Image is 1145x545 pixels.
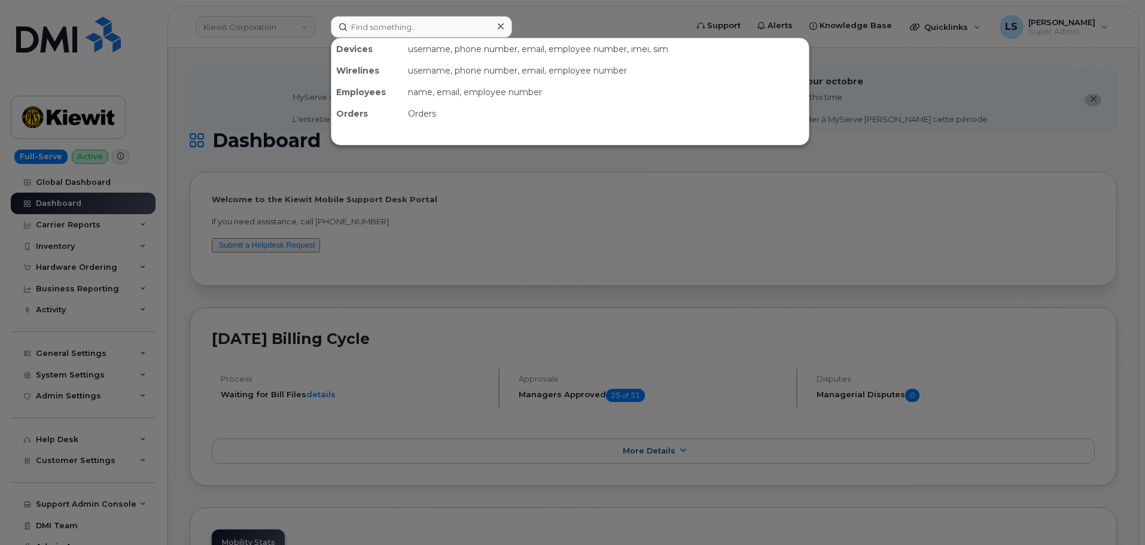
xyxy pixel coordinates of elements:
div: Wirelines [331,60,403,81]
div: username, phone number, email, employee number, imei, sim [403,38,809,60]
div: Employees [331,81,403,103]
div: Orders [331,103,403,124]
div: Orders [403,103,809,124]
div: name, email, employee number [403,81,809,103]
div: username, phone number, email, employee number [403,60,809,81]
div: Devices [331,38,403,60]
iframe: Messenger Launcher [1093,493,1136,536]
